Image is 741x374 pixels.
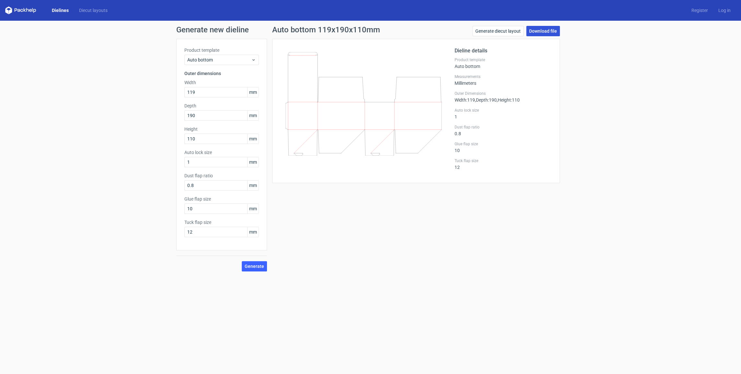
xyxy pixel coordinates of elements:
[455,74,552,79] label: Measurements
[455,91,552,96] label: Outer Dimensions
[455,141,552,147] label: Glue flap size
[184,196,259,202] label: Glue flap size
[526,26,560,36] a: Download file
[184,103,259,109] label: Depth
[455,74,552,86] div: Millimeters
[455,57,552,62] label: Product template
[176,26,565,34] h1: Generate new dieline
[247,157,259,167] span: mm
[455,125,552,136] div: 0.8
[184,219,259,225] label: Tuck flap size
[74,7,113,14] a: Diecut layouts
[184,47,259,53] label: Product template
[455,141,552,153] div: 10
[184,172,259,179] label: Dust flap ratio
[247,181,259,190] span: mm
[184,126,259,132] label: Height
[187,57,251,63] span: Auto bottom
[455,57,552,69] div: Auto bottom
[242,261,267,271] button: Generate
[47,7,74,14] a: Dielines
[247,87,259,97] span: mm
[455,47,552,55] h2: Dieline details
[686,7,713,14] a: Register
[475,97,497,103] span: , Depth : 190
[455,125,552,130] label: Dust flap ratio
[497,97,520,103] span: , Height : 110
[184,149,259,156] label: Auto lock size
[247,204,259,214] span: mm
[455,158,552,170] div: 12
[455,108,552,119] div: 1
[713,7,736,14] a: Log in
[272,26,380,34] h1: Auto bottom 119x190x110mm
[247,227,259,237] span: mm
[247,111,259,120] span: mm
[455,97,475,103] span: Width : 119
[472,26,524,36] a: Generate diecut layout
[247,134,259,144] span: mm
[455,158,552,163] label: Tuck flap size
[245,264,264,269] span: Generate
[455,108,552,113] label: Auto lock size
[184,70,259,77] h3: Outer dimensions
[184,79,259,86] label: Width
